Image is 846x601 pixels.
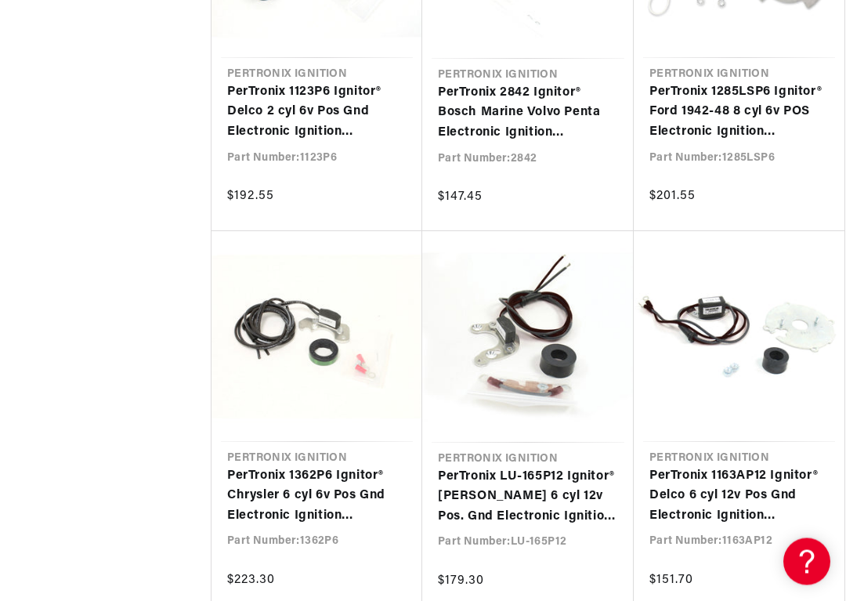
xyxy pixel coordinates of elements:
[438,84,618,144] a: PerTronix 2842 Ignitor® Bosch Marine Volvo Penta Electronic Ignition Conversion Kit
[438,468,618,528] a: PerTronix LU-165P12 Ignitor® [PERSON_NAME] 6 cyl 12v Pos. Gnd Electronic Ignition Conversion Kit
[649,467,829,527] a: PerTronix 1163AP12 Ignitor® Delco 6 cyl 12v Pos Gnd Electronic Ignition Conversion Kit
[649,83,829,143] a: PerTronix 1285LSP6 Ignitor® Ford 1942-48 8 cyl 6v POS Electronic Ignition Conversion Kit
[227,467,407,527] a: PerTronix 1362P6 Ignitor® Chrysler 6 cyl 6v Pos Gnd Electronic Ignition Conversion Kit
[227,83,407,143] a: PerTronix 1123P6 Ignitor® Delco 2 cyl 6v Pos Gnd Electronic Ignition Conversion Kit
